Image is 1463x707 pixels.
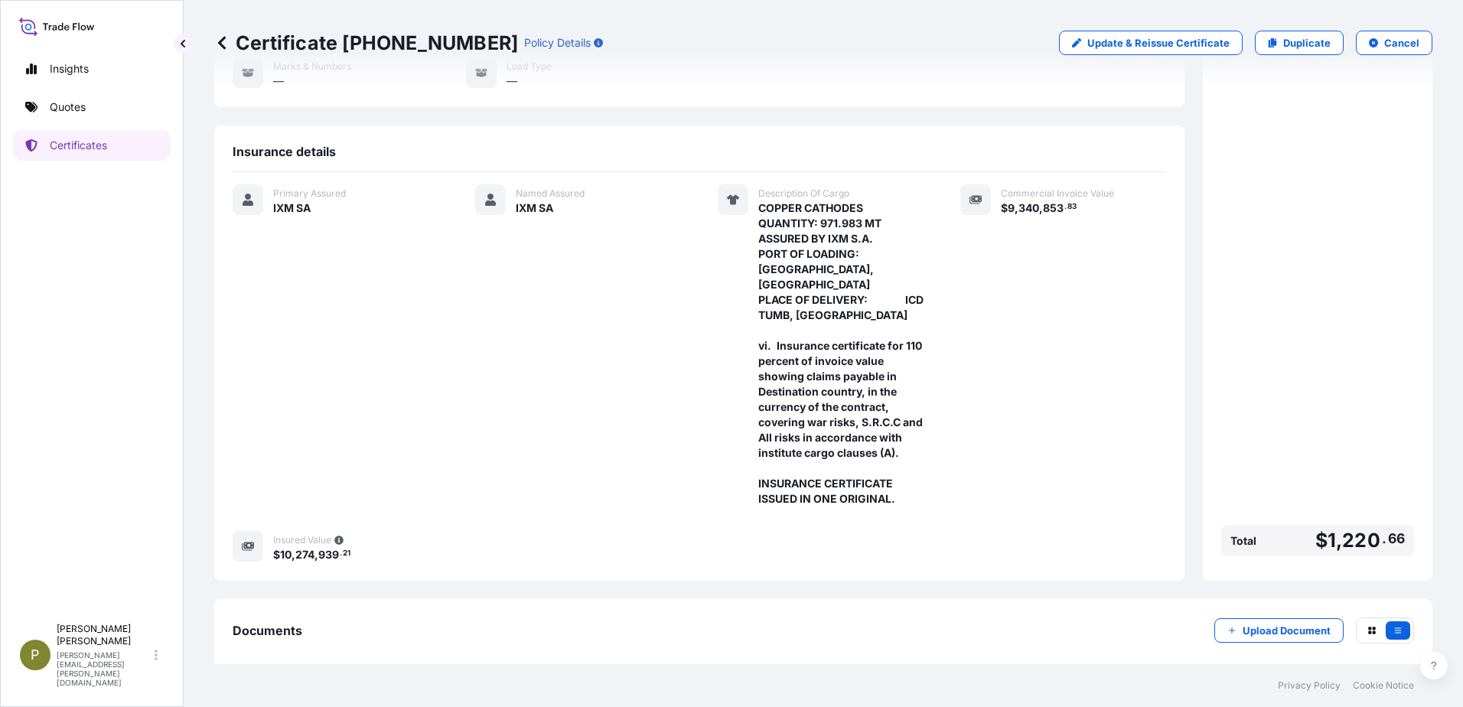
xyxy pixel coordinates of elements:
button: Cancel [1356,31,1432,55]
span: 939 [318,549,339,560]
span: Insurance details [233,144,336,159]
p: Insights [50,61,89,77]
span: 66 [1388,534,1405,543]
p: Certificate [PHONE_NUMBER] [214,31,518,55]
p: Quotes [50,99,86,115]
p: [PERSON_NAME][EMAIL_ADDRESS][PERSON_NAME][DOMAIN_NAME] [57,650,152,687]
span: . [1064,204,1067,210]
span: Insured Value [273,534,331,546]
span: Primary Assured [273,187,346,200]
p: Certificates [50,138,107,153]
span: 21 [343,551,350,556]
span: 274 [295,549,314,560]
span: 340 [1018,203,1039,213]
span: , [314,549,318,560]
span: , [292,549,295,560]
a: Certificates [13,130,171,161]
span: 9 [1008,203,1015,213]
span: , [1336,531,1342,550]
button: Upload Document [1214,618,1344,643]
span: IXM SA [516,200,553,216]
span: . [340,551,342,556]
span: 220 [1342,531,1380,550]
span: Documents [233,623,302,638]
a: Privacy Policy [1278,679,1341,692]
span: 83 [1067,204,1077,210]
a: Update & Reissue Certificate [1059,31,1243,55]
span: Total [1230,533,1256,549]
span: , [1039,203,1043,213]
span: IXM SA [273,200,311,216]
span: $ [1315,531,1328,550]
span: $ [273,549,280,560]
span: $ [1001,203,1008,213]
span: 1 [1328,531,1336,550]
span: COPPER CATHODES QUANTITY: 971.983 MT ASSURED BY IXM S.A. PORT OF LOADING: [GEOGRAPHIC_DATA], [GEO... [758,200,924,507]
span: Commercial Invoice Value [1001,187,1114,200]
span: Description Of Cargo [758,187,849,200]
p: Cancel [1384,35,1419,50]
span: . [1382,534,1386,543]
p: Duplicate [1283,35,1331,50]
p: Upload Document [1243,623,1331,638]
a: Cookie Notice [1353,679,1414,692]
a: Insights [13,54,171,84]
a: Duplicate [1255,31,1344,55]
span: 853 [1043,203,1064,213]
span: Named Assured [516,187,585,200]
p: [PERSON_NAME] [PERSON_NAME] [57,623,152,647]
p: Update & Reissue Certificate [1087,35,1230,50]
p: Policy Details [524,35,591,50]
span: 10 [280,549,292,560]
span: , [1015,203,1018,213]
a: Quotes [13,92,171,122]
span: P [31,647,40,663]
